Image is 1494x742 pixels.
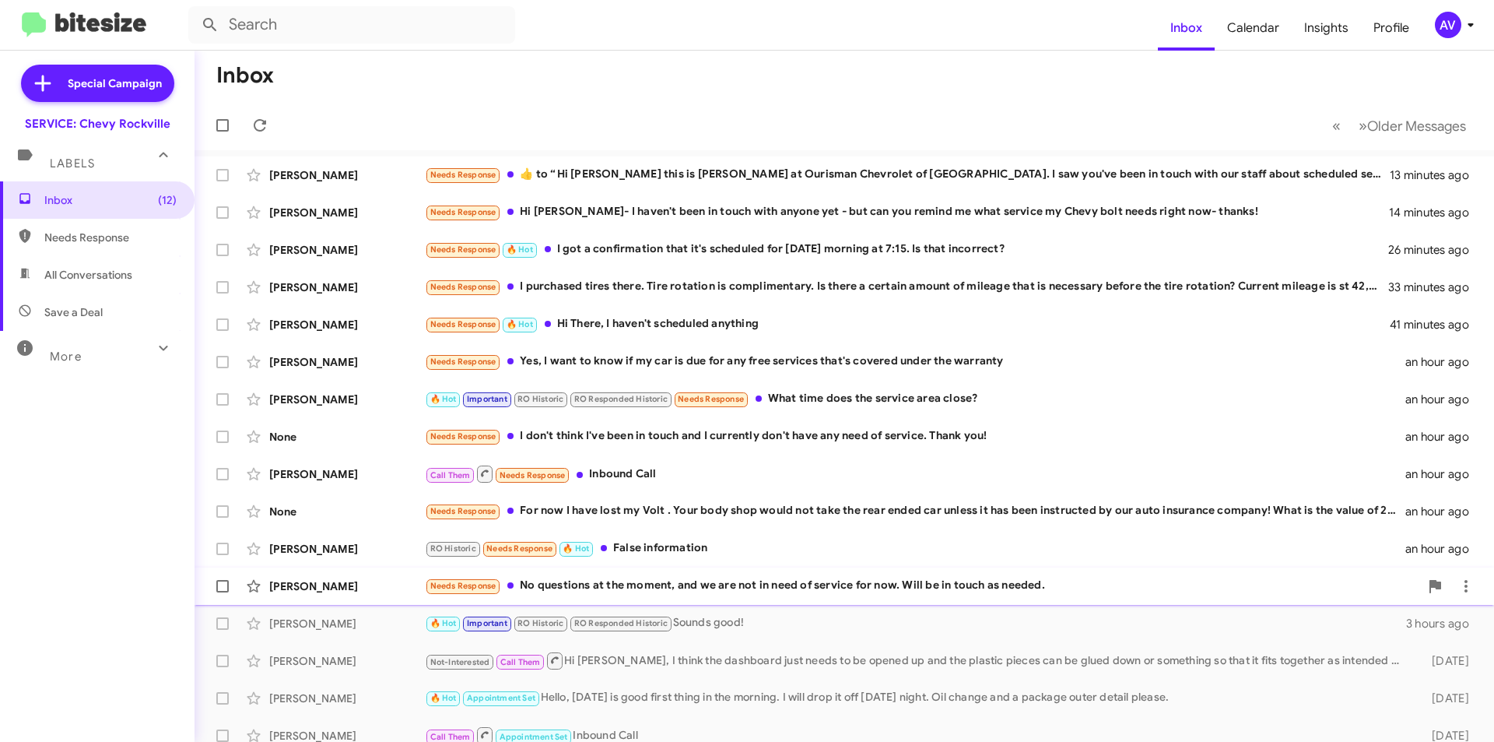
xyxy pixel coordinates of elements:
span: Older Messages [1367,118,1466,135]
div: [PERSON_NAME] [269,205,425,220]
div: an hour ago [1405,541,1482,557]
span: (12) [158,192,177,208]
div: 33 minutes ago [1388,280,1482,295]
span: Needs Response [430,431,496,441]
div: None [269,504,425,519]
span: Save a Deal [44,304,103,320]
span: Special Campaign [68,76,162,91]
input: Search [188,6,515,44]
div: I got a confirmation that it's scheduled for [DATE] morning at 7:15. Is that incorrect? [425,241,1388,258]
a: Special Campaign [21,65,174,102]
div: Hi [PERSON_NAME], I think the dashboard just needs to be opened up and the plastic pieces can be ... [425,651,1407,670]
div: [PERSON_NAME] [269,242,425,258]
nav: Page navigation example [1324,110,1475,142]
div: SERVICE: Chevy Rockville [25,116,170,132]
div: an hour ago [1405,354,1482,370]
a: Insights [1292,5,1361,51]
div: [PERSON_NAME] [269,280,425,295]
span: Needs Response [430,207,496,217]
span: Call Them [430,470,471,480]
span: Needs Response [486,543,552,554]
div: False information [425,540,1405,557]
div: an hour ago [1405,392,1482,407]
span: Appointment Set [467,693,535,703]
span: » [1359,116,1367,135]
div: [PERSON_NAME] [269,653,425,669]
div: Hello, [DATE] is good first thing in the morning. I will drop it off [DATE] night. Oil change and... [425,689,1407,707]
span: 🔥 Hot [430,618,457,628]
div: For now I have lost my Volt . Your body shop would not take the rear ended car unless it has been... [425,502,1405,520]
div: an hour ago [1405,504,1482,519]
span: Needs Response [430,357,496,367]
div: None [269,429,425,445]
span: Needs Response [500,470,566,480]
span: All Conversations [44,267,132,283]
div: [PERSON_NAME] [269,541,425,557]
div: 26 minutes ago [1388,242,1482,258]
div: 3 hours ago [1406,616,1482,631]
div: ​👍​ to “ Hi [PERSON_NAME] this is [PERSON_NAME] at Ourisman Chevrolet of [GEOGRAPHIC_DATA]. I saw... [425,166,1390,184]
span: Needs Response [44,230,177,245]
span: 🔥 Hot [563,543,589,554]
span: Needs Response [430,170,496,180]
div: No questions at the moment, and we are not in need of service for now. Will be in touch as needed. [425,577,1419,595]
div: [DATE] [1407,691,1482,706]
span: Needs Response [430,282,496,292]
span: Call Them [500,657,541,667]
span: 🔥 Hot [430,693,457,703]
div: [DATE] [1407,653,1482,669]
span: Important [467,618,507,628]
div: [PERSON_NAME] [269,616,425,631]
span: Inbox [1158,5,1215,51]
div: Inbound Call [425,464,1405,484]
div: [PERSON_NAME] [269,691,425,706]
span: Needs Response [430,244,496,255]
span: Call Them [430,732,471,742]
button: Previous [1323,110,1350,142]
div: Sounds good! [425,614,1406,632]
span: 🔥 Hot [507,244,533,255]
button: Next [1349,110,1475,142]
a: Calendar [1215,5,1292,51]
div: [PERSON_NAME] [269,167,425,183]
span: Important [467,394,507,404]
span: 🔥 Hot [430,394,457,404]
span: Not-Interested [430,657,490,667]
div: [PERSON_NAME] [269,466,425,482]
span: RO Historic [517,618,563,628]
div: I purchased tires there. Tire rotation is complimentary. Is there a certain amount of mileage tha... [425,278,1388,296]
div: I don't think I've been in touch and I currently don't have any need of service. Thank you! [425,427,1405,445]
span: RO Historic [430,543,476,554]
span: Needs Response [430,319,496,329]
span: Needs Response [430,506,496,516]
span: Labels [50,156,95,171]
div: 14 minutes ago [1389,205,1482,220]
span: Needs Response [678,394,744,404]
div: [PERSON_NAME] [269,354,425,370]
div: What time does the service area close? [425,390,1405,408]
div: [PERSON_NAME] [269,392,425,407]
span: More [50,350,82,364]
h1: Inbox [216,63,274,88]
div: [PERSON_NAME] [269,317,425,332]
span: 🔥 Hot [507,319,533,329]
div: 13 minutes ago [1390,167,1482,183]
a: Profile [1361,5,1422,51]
span: RO Responded Historic [574,618,668,628]
span: Inbox [44,192,177,208]
div: AV [1435,12,1461,38]
button: AV [1422,12,1477,38]
span: RO Historic [517,394,563,404]
span: « [1332,116,1341,135]
span: RO Responded Historic [574,394,668,404]
div: 41 minutes ago [1390,317,1482,332]
div: Hi [PERSON_NAME]- I haven't been in touch with anyone yet - but can you remind me what service my... [425,203,1389,221]
div: Yes, I want to know if my car is due for any free services that's covered under the warranty [425,353,1405,371]
div: Hi There, I haven't scheduled anything [425,315,1390,333]
div: [PERSON_NAME] [269,578,425,594]
div: an hour ago [1405,429,1482,445]
span: Needs Response [430,581,496,591]
span: Appointment Set [500,732,568,742]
